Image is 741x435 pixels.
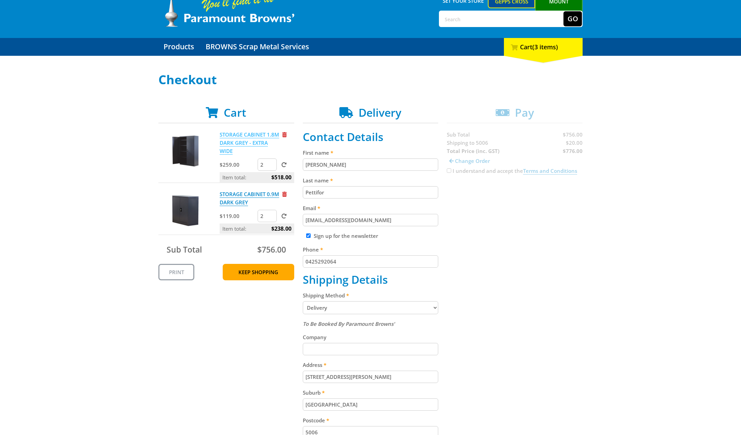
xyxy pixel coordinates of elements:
[167,244,202,255] span: Sub Total
[563,11,582,26] button: Go
[504,38,583,56] div: Cart
[314,232,378,239] label: Sign up for the newsletter
[359,105,401,120] span: Delivery
[303,361,439,369] label: Address
[220,131,279,155] a: STORAGE CABINET 1.8M DARK GREY - EXTRA WIDE
[165,190,206,231] img: STORAGE CABINET 0.9M DARK GREY
[440,11,563,26] input: Search
[303,176,439,184] label: Last name
[303,255,439,268] input: Please enter your telephone number.
[303,186,439,199] input: Please enter your last name.
[220,191,279,206] a: STORAGE CABINET 0.9M DARK GREY
[165,130,206,171] img: STORAGE CABINET 1.8M DARK GREY - EXTRA WIDE
[303,301,439,314] select: Please select a shipping method.
[282,131,287,138] a: Remove from cart
[200,38,314,56] a: Go to the BROWNS Scrap Metal Services page
[282,191,287,197] a: Remove from cart
[158,73,583,87] h1: Checkout
[303,291,439,299] label: Shipping Method
[303,388,439,397] label: Suburb
[303,416,439,424] label: Postcode
[303,371,439,383] input: Please enter your address.
[158,264,194,280] a: Print
[224,105,246,120] span: Cart
[303,214,439,226] input: Please enter your email address.
[303,398,439,411] input: Please enter your suburb.
[223,264,294,280] a: Keep Shopping
[158,38,199,56] a: Go to the Products page
[303,333,439,341] label: Company
[220,223,294,234] p: Item total:
[220,161,256,169] p: $259.00
[271,172,291,182] span: $518.00
[257,244,286,255] span: $756.00
[303,204,439,212] label: Email
[220,212,256,220] p: $119.00
[303,245,439,254] label: Phone
[303,149,439,157] label: First name
[220,172,294,182] p: Item total:
[303,320,395,327] em: To Be Booked By Paramount Browns'
[303,273,439,286] h2: Shipping Details
[303,130,439,143] h2: Contact Details
[303,158,439,171] input: Please enter your first name.
[532,43,558,51] span: (3 items)
[271,223,291,234] span: $238.00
